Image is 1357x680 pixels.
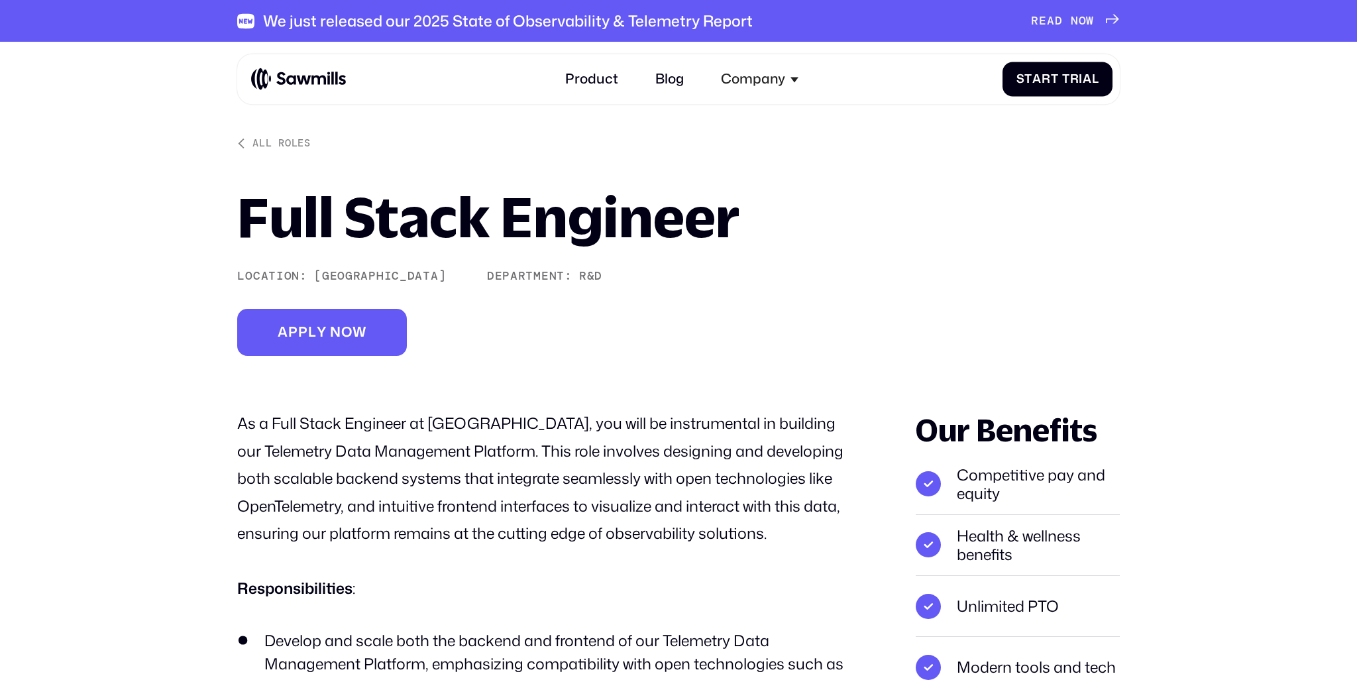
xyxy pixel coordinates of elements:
[1086,14,1094,28] span: W
[1079,14,1087,28] span: O
[1003,62,1113,96] a: StartTrial
[330,324,341,341] span: n
[237,577,353,598] strong: Responsibilities
[278,324,288,341] span: A
[237,575,861,602] p: :
[1079,72,1083,87] span: i
[1016,72,1025,87] span: S
[1062,72,1070,87] span: T
[237,189,739,244] h1: Full Stack Engineer
[1055,14,1063,28] span: D
[252,137,310,149] div: All roles
[1032,72,1042,87] span: a
[317,324,327,341] span: y
[1051,72,1059,87] span: t
[237,137,311,149] a: All roles
[1092,72,1099,87] span: l
[916,515,1119,576] li: Health & wellness benefits
[1071,14,1079,28] span: N
[237,309,407,356] a: Applynow
[298,324,308,341] span: p
[721,71,785,87] div: Company
[1039,14,1047,28] span: E
[263,12,753,30] div: We just released our 2025 State of Observability & Telemetry Report
[1042,72,1051,87] span: r
[487,269,572,284] div: Department:
[341,324,353,341] span: o
[555,61,628,97] a: Product
[916,410,1119,450] div: Our Benefits
[579,269,602,284] div: R&D
[1047,14,1055,28] span: A
[916,576,1119,637] li: Unlimited PTO
[1024,72,1032,87] span: t
[711,61,809,97] div: Company
[1031,14,1119,28] a: READNOW
[288,324,298,341] span: p
[314,269,446,284] div: [GEOGRAPHIC_DATA]
[1031,14,1039,28] span: R
[353,324,367,341] span: w
[1070,72,1079,87] span: r
[1083,72,1092,87] span: a
[237,410,861,547] p: As a Full Stack Engineer at [GEOGRAPHIC_DATA], you will be instrumental in building our Telemetry...
[308,324,317,341] span: l
[916,454,1119,515] li: Competitive pay and equity
[237,269,307,284] div: Location:
[645,61,694,97] a: Blog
